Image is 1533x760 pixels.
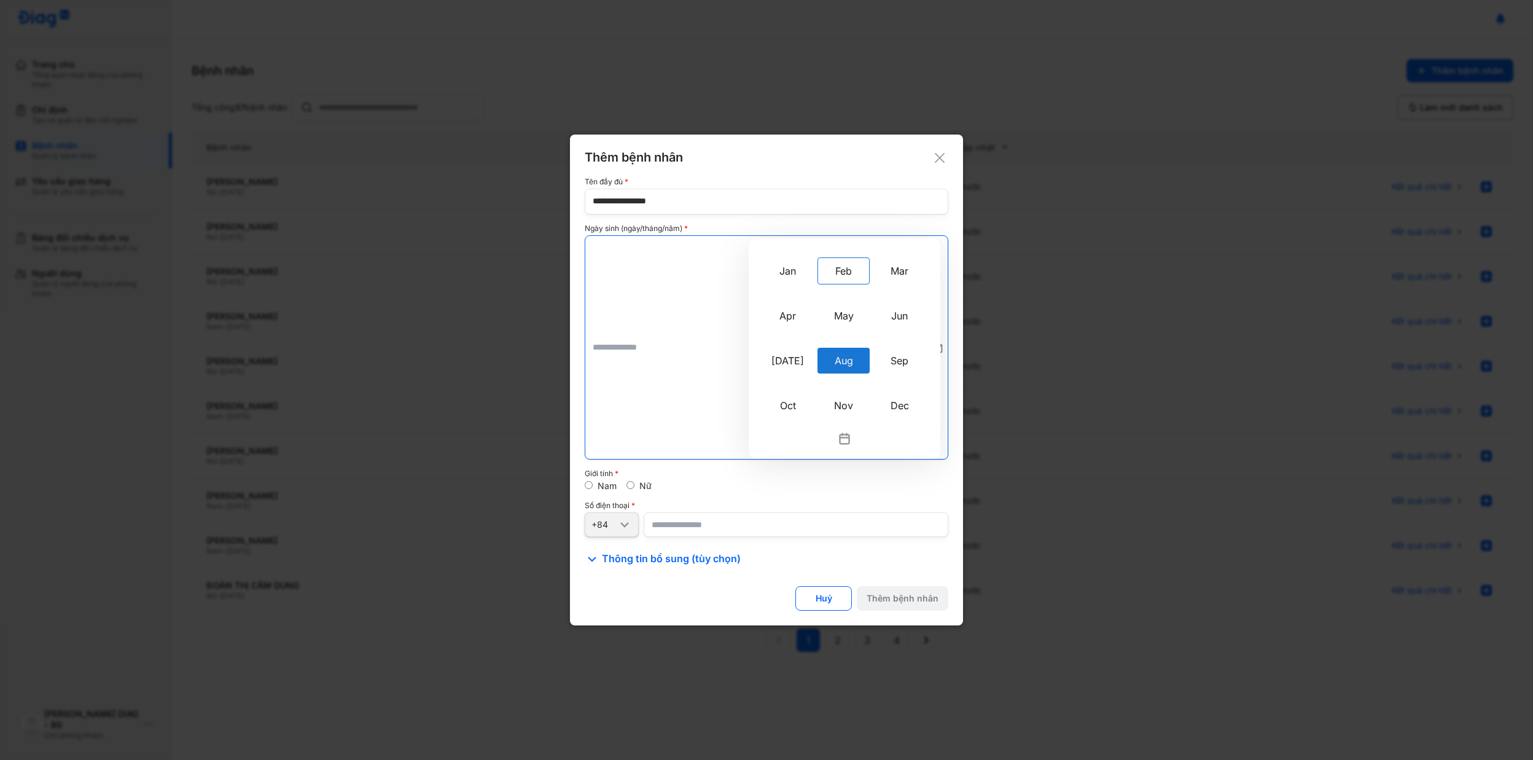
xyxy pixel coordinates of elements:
div: Giới tính [585,469,948,478]
div: [DATE] [762,348,814,374]
div: Số điện thoại [585,501,948,510]
div: Jun [873,303,926,329]
div: Ngày sinh (ngày/tháng/năm) [585,224,948,233]
input: Previous monthOpen months overlayJanFebMarAprMayJun[DATE]AugSepOctNovDecToggle overlayOpen years ... [593,336,744,359]
div: Feb [817,257,870,284]
label: Nữ [639,480,652,491]
div: Tên đầy đủ [585,178,948,186]
div: Thêm bệnh nhân [867,593,938,604]
div: Apr [762,303,814,329]
div: Thêm bệnh nhân [585,149,948,165]
div: Mar [873,258,926,284]
button: Huỷ [795,586,852,611]
div: Sep [873,348,926,374]
div: Jan [762,258,814,284]
div: +84 [591,519,617,530]
div: May [817,303,870,329]
div: Oct [762,393,814,418]
label: Nam [598,480,617,491]
button: Toggle overlay [760,428,929,449]
div: Aug [817,348,870,374]
div: Nov [817,393,870,418]
div: Dec [873,393,926,418]
button: Thêm bệnh nhân [857,586,948,611]
span: Thông tin bổ sung (tùy chọn) [602,552,741,566]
